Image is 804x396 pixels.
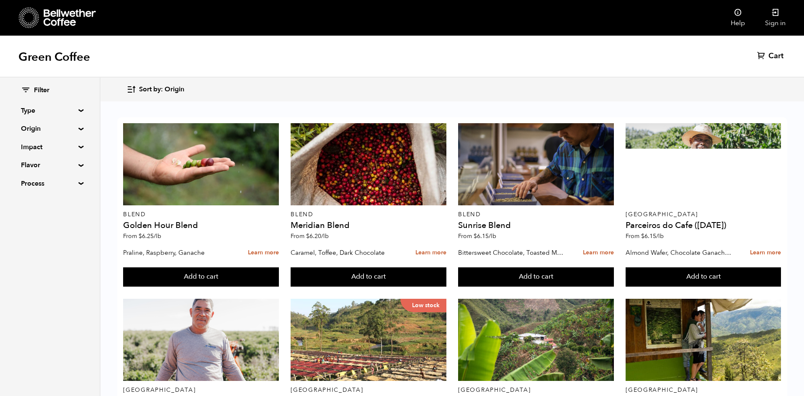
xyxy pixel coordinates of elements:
[139,85,184,94] span: Sort by: Origin
[34,86,49,95] span: Filter
[18,49,90,65] h1: Green Coffee
[641,232,644,240] span: $
[583,244,614,262] a: Learn more
[291,221,446,230] h4: Meridian Blend
[291,246,396,259] p: Caramel, Toffee, Dark Chocolate
[291,267,446,287] button: Add to cart
[21,179,79,189] summary: Process
[248,244,279,262] a: Learn more
[458,387,613,393] p: [GEOGRAPHIC_DATA]
[291,299,446,381] a: Low stock
[474,232,496,240] bdi: 6.15
[400,299,446,312] p: Low stock
[415,244,446,262] a: Learn more
[139,232,161,240] bdi: 6.25
[123,232,161,240] span: From
[458,212,613,217] p: Blend
[123,267,278,287] button: Add to cart
[123,246,229,259] p: Praline, Raspberry, Ganache
[626,387,781,393] p: [GEOGRAPHIC_DATA]
[123,212,278,217] p: Blend
[21,106,79,116] summary: Type
[291,232,329,240] span: From
[626,267,781,287] button: Add to cart
[641,232,664,240] bdi: 6.15
[21,124,79,134] summary: Origin
[291,387,446,393] p: [GEOGRAPHIC_DATA]
[768,51,783,61] span: Cart
[21,160,79,170] summary: Flavor
[458,221,613,230] h4: Sunrise Blend
[123,387,278,393] p: [GEOGRAPHIC_DATA]
[154,232,161,240] span: /lb
[626,246,731,259] p: Almond Wafer, Chocolate Ganache, Bing Cherry
[123,221,278,230] h4: Golden Hour Blend
[458,246,564,259] p: Bittersweet Chocolate, Toasted Marshmallow, Candied Orange, Praline
[291,212,446,217] p: Blend
[139,232,142,240] span: $
[458,232,496,240] span: From
[21,142,79,152] summary: Impact
[458,267,613,287] button: Add to cart
[626,212,781,217] p: [GEOGRAPHIC_DATA]
[306,232,329,240] bdi: 6.20
[656,232,664,240] span: /lb
[489,232,496,240] span: /lb
[626,232,664,240] span: From
[126,80,184,99] button: Sort by: Origin
[757,51,786,61] a: Cart
[626,221,781,230] h4: Parceiros do Cafe ([DATE])
[474,232,477,240] span: $
[306,232,309,240] span: $
[321,232,329,240] span: /lb
[750,244,781,262] a: Learn more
